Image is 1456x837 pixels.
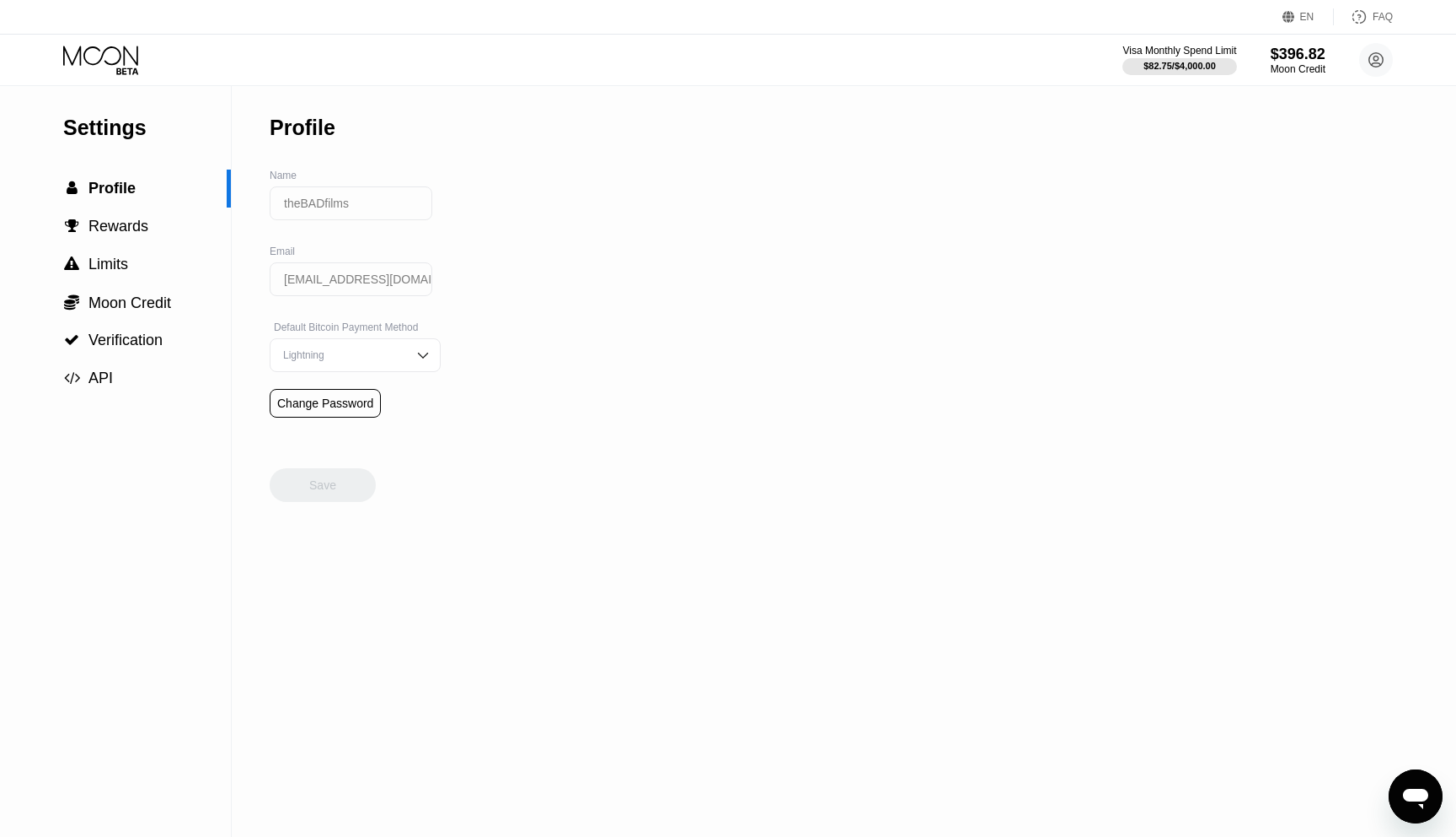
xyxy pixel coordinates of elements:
[65,219,79,234] span: 
[67,181,78,196] span: 
[63,294,80,310] div: 
[64,370,80,386] span: 
[270,389,381,418] div: Change Password
[1389,769,1443,823] iframe: Button to launch messaging window, conversation in progress
[270,246,441,257] div: Email
[1122,45,1236,75] div: Visa Monthly Spend Limit$82.75/$4,000.00
[63,181,80,196] div: 
[64,332,79,348] span: 
[88,180,136,197] span: Profile
[279,349,406,361] div: Lightning
[277,397,373,410] div: Change Password
[270,321,441,333] div: Default Bitcoin Payment Method
[270,116,335,140] div: Profile
[1300,11,1314,23] div: EN
[1271,46,1325,63] div: $396.82
[270,170,441,181] div: Name
[64,256,79,272] span: 
[1334,8,1393,25] div: FAQ
[63,116,231,140] div: Settings
[1271,46,1325,75] div: $396.82Moon Credit
[1373,11,1393,23] div: FAQ
[1122,45,1236,57] div: Visa Monthly Spend Limit
[1143,61,1216,71] div: $82.75 / $4,000.00
[1271,63,1325,75] div: Moon Credit
[88,332,163,348] span: Verification
[64,294,79,310] span: 
[63,332,80,348] div: 
[88,256,128,273] span: Limits
[88,370,113,386] span: API
[63,219,80,234] div: 
[88,294,171,311] span: Moon Credit
[1282,8,1334,25] div: EN
[88,218,148,235] span: Rewards
[63,256,80,272] div: 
